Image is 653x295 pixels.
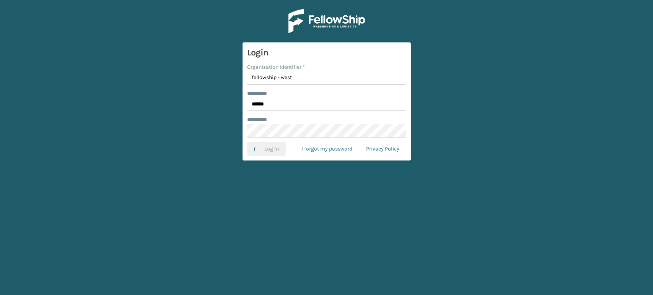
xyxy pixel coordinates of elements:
[247,47,406,58] h3: Login
[295,142,359,156] a: I forgot my password
[247,63,305,71] label: Organization Identifier
[288,9,365,33] img: Logo
[247,142,286,156] button: Log In
[359,142,406,156] a: Privacy Policy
